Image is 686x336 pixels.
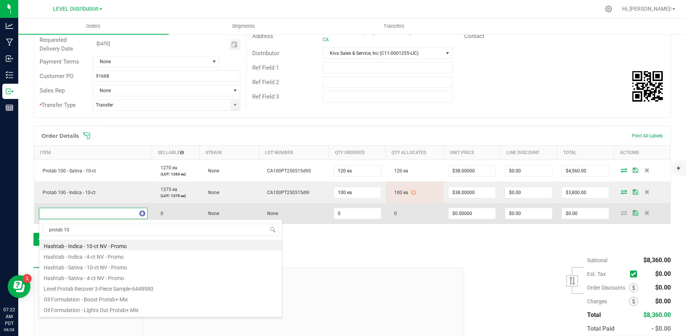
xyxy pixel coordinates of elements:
[323,48,442,59] span: Kiva Sales & Service, Inc (C11-0001255-LIC)
[464,33,484,40] span: Contact
[655,270,671,277] span: $0.00
[157,171,195,177] p: (LOT: 1263 ea)
[444,146,500,160] th: Unit Price
[557,146,614,160] th: Total
[157,193,195,199] p: (LOT: 1375 ea)
[334,208,381,219] input: 0
[630,168,641,172] span: Save Order Detail
[641,210,653,215] span: Delete Order Detail
[157,187,177,192] span: 1375 ea
[229,39,240,50] span: Toggle calendar
[643,311,671,318] span: $8,360.00
[204,190,219,195] span: None
[40,73,73,80] span: Customer PO
[587,285,629,291] span: Order Discounts
[614,146,670,160] th: Actions
[449,208,495,219] input: 0
[39,168,96,174] span: Protab 100 - Sativa - 10-ct
[252,64,279,71] span: Ref Field 1
[39,190,95,195] span: Protab 100 - Indica - 10-ct
[157,165,177,170] span: 1270 ea
[6,88,13,95] inline-svg: Outbound
[252,33,273,40] span: Address
[604,5,613,13] div: Manage settings
[259,146,329,160] th: Lot Number
[651,325,671,332] span: - $0.00
[505,208,552,219] input: 0
[3,327,15,333] p: 08/28
[334,187,381,198] input: 0
[505,187,552,198] input: 0
[40,58,79,65] span: Payment Terms
[157,211,163,216] span: 0
[632,71,663,102] img: Scan me!
[40,37,73,52] span: Requested Delivery Date
[22,274,32,283] iframe: Resource center unread badge
[587,257,607,263] span: Subtotal
[562,166,609,176] input: 0
[169,18,319,34] a: Shipments
[323,37,329,42] span: CA
[411,190,416,195] span: Packages pending sync: 1 Packages in sync: 0
[500,146,557,160] th: Line Discount
[641,168,653,172] span: Delete Order Detail
[373,23,415,30] span: Transfers
[222,23,265,30] span: Shipments
[53,6,99,12] span: LEVEL Distribution
[390,190,408,195] span: 100 ea
[252,79,279,86] span: Ref Field 2
[329,146,386,160] th: Qty Ordered
[41,133,79,139] h1: Order Details
[204,211,219,216] span: None
[33,233,84,246] button: Add New Detail
[630,189,641,194] span: Save Order Detail
[449,166,495,176] input: 0
[587,311,601,318] span: Total
[562,208,609,219] input: 0
[93,56,210,67] span: None
[587,271,627,277] span: Est. Tax
[643,256,671,264] span: $8,360.00
[562,187,609,198] input: 0
[18,18,169,34] a: Orders
[8,275,30,298] iframe: Resource center
[3,306,15,327] p: 07:22 AM PDT
[386,146,444,160] th: Qty Allocated
[587,298,629,304] span: Charges
[390,211,397,216] span: 0
[641,189,653,194] span: Delete Order Detail
[40,102,76,108] span: Transfer Type
[630,269,640,279] span: Calculate excise tax
[587,325,614,332] span: Total Paid
[6,71,13,79] inline-svg: Inventory
[204,168,219,174] span: None
[252,50,279,57] span: Distributor
[632,71,663,102] qrcode: 00005344
[630,210,641,215] span: Save Order Detail
[34,146,152,160] th: Item
[6,104,13,111] inline-svg: Reports
[6,38,13,46] inline-svg: Manufacturing
[152,146,200,160] th: Sellable
[263,211,278,216] span: None
[263,168,311,174] span: CA100PT250515d9S
[6,55,13,62] inline-svg: Inbound
[390,168,408,174] span: 120 ea
[655,284,671,291] span: $0.00
[252,93,279,100] span: Ref Field 3
[200,146,259,160] th: Strain
[33,253,79,268] div: Notes
[449,187,495,198] input: 0
[76,23,111,30] span: Orders
[93,85,230,96] span: None
[6,22,13,30] inline-svg: Analytics
[505,166,552,176] input: 0
[334,166,381,176] input: 0
[263,190,309,195] span: CA100PT250515d9I
[319,18,469,34] a: Transfers
[622,6,672,12] span: Hi, [PERSON_NAME]!
[40,87,65,94] span: Sales Rep
[655,298,671,305] span: $0.00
